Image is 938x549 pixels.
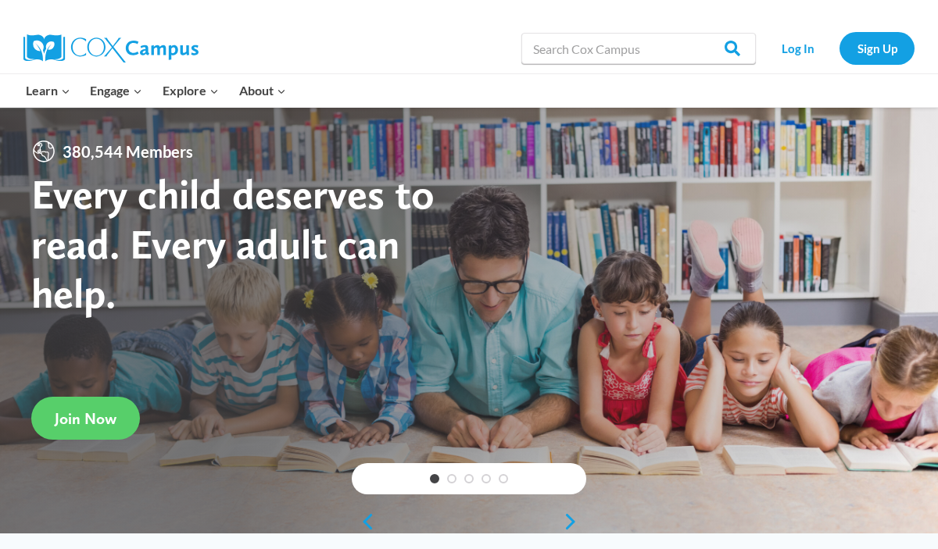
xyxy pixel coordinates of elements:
nav: Primary Navigation [16,74,295,107]
a: 2 [447,474,456,483]
a: 1 [430,474,439,483]
span: 380,544 Members [56,139,199,164]
a: 5 [499,474,508,483]
a: 4 [482,474,491,483]
a: Log In [764,32,832,64]
span: Engage [90,80,142,101]
a: Join Now [31,397,140,440]
img: Cox Campus [23,34,199,62]
input: Search Cox Campus [521,33,756,64]
div: content slider buttons [352,506,586,537]
span: Join Now [55,409,116,428]
a: Sign Up [840,32,915,64]
a: next [563,512,586,531]
span: Explore [163,80,219,101]
strong: Every child deserves to read. Every adult can help. [31,169,435,318]
a: 3 [464,474,474,483]
a: previous [352,512,375,531]
span: Learn [26,80,70,101]
span: About [239,80,286,101]
nav: Secondary Navigation [764,32,915,64]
